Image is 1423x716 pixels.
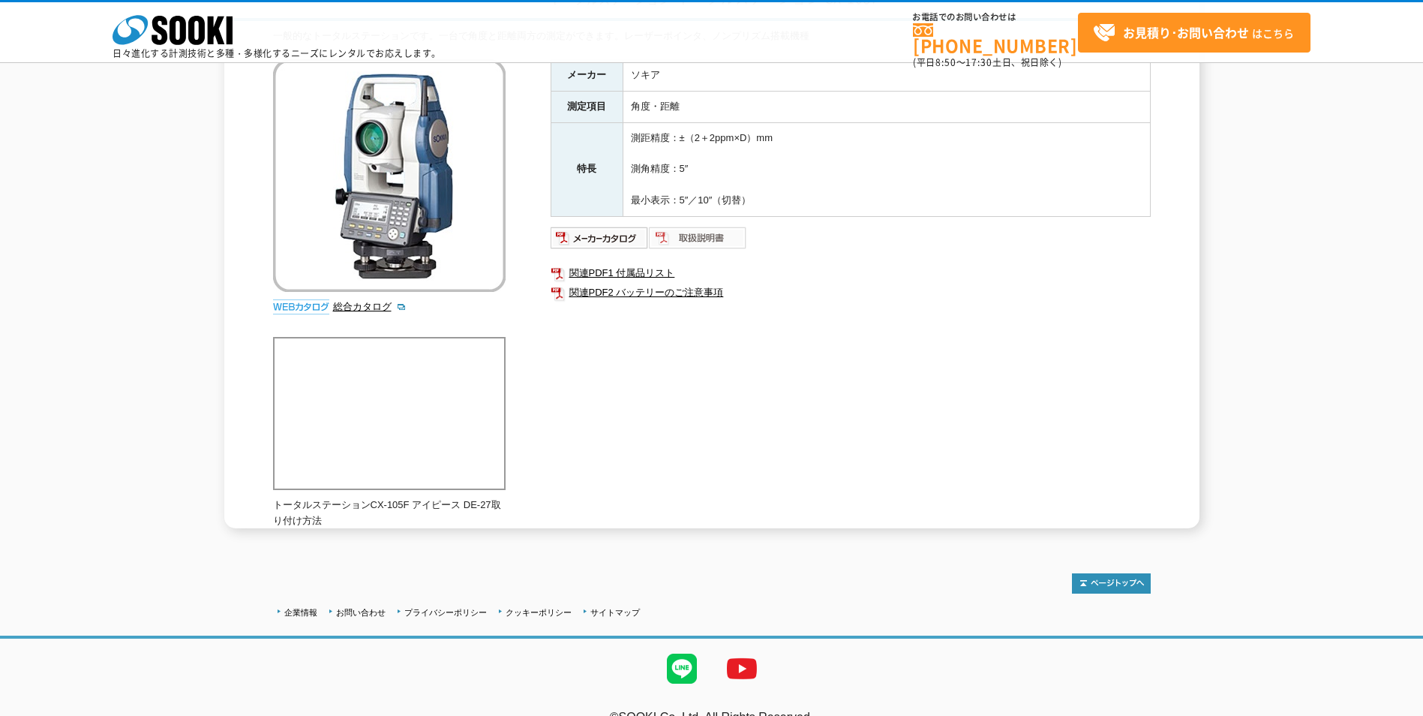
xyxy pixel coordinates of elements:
[652,639,712,699] img: LINE
[712,639,772,699] img: YouTube
[404,608,487,617] a: プライバシーポリシー
[551,236,649,247] a: メーカーカタログ
[965,56,992,69] span: 17:30
[913,56,1061,69] span: (平日 ～ 土日、祝日除く)
[551,60,623,92] th: メーカー
[273,59,506,292] img: トータルステーション CX-105F
[506,608,572,617] a: クッキーポリシー
[590,608,640,617] a: サイトマップ
[333,301,407,312] a: 総合カタログ
[273,498,506,529] p: トータルステーションCX-105F アイピース DE-27取り付け方法
[1072,573,1151,594] img: トップページへ
[1078,13,1310,53] a: お見積り･お問い合わせはこちら
[623,60,1150,92] td: ソキア
[551,226,649,250] img: メーカーカタログ
[551,283,1151,302] a: 関連PDF2 バッテリーのご注意事項
[284,608,317,617] a: 企業情報
[113,49,441,58] p: 日々進化する計測技術と多種・多様化するニーズにレンタルでお応えします。
[913,23,1078,54] a: [PHONE_NUMBER]
[649,236,747,247] a: 取扱説明書
[649,226,747,250] img: 取扱説明書
[551,263,1151,283] a: 関連PDF1 付属品リスト
[551,91,623,122] th: 測定項目
[935,56,956,69] span: 8:50
[913,13,1078,22] span: お電話でのお問い合わせは
[336,608,386,617] a: お問い合わせ
[273,299,329,314] img: webカタログ
[1123,23,1249,41] strong: お見積り･お問い合わせ
[623,91,1150,122] td: 角度・距離
[551,122,623,216] th: 特長
[623,122,1150,216] td: 測距精度：±（2＋2ppm×D）mm 測角精度：5″ 最小表示：5″／10″（切替）
[1093,22,1294,44] span: はこちら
